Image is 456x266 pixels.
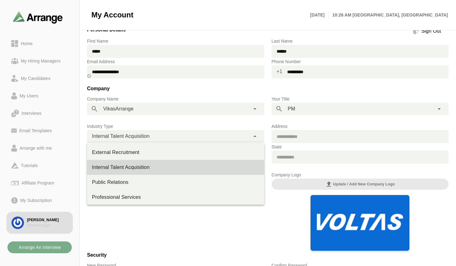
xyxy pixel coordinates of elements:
span: VikasArrange [103,105,134,113]
p: [DATE] [310,11,329,19]
p: Last Name [272,37,449,45]
span: PM [288,105,295,113]
button: Arrange An Interview [7,241,72,253]
p: Your Title [272,95,449,103]
div: VikasArrange [27,223,68,228]
a: Arrange with me [6,139,73,157]
div: PM [272,103,449,115]
span: Internal Talent Acquisition [92,132,150,140]
div: My Hiring Managers [18,57,63,65]
div: Affiliate Program [19,179,57,187]
a: Affiliate Program [6,174,73,192]
span: My Account [91,10,133,20]
div: My Users [17,92,41,100]
p: Industry Type [87,123,264,130]
a: My Users [6,87,73,105]
p: Company Name [87,95,264,103]
h3: Personal Details [87,26,126,36]
div: Arrange with me [17,144,54,152]
div: Sign Out [419,27,444,35]
h3: Security [87,251,449,262]
b: Arrange An Interview [18,241,61,253]
a: Home [6,35,73,52]
span: Update / Add new Company Logo [325,180,395,188]
p: State [272,143,449,151]
button: Update / Add new Company Logo [272,179,449,190]
div: My Subscription [18,197,54,204]
p: 10:26 AM [GEOGRAPHIC_DATA], [GEOGRAPHIC_DATA] [329,11,448,19]
p: Phone Number [272,58,449,65]
a: Email Templates [6,122,73,139]
a: Tutorials [6,157,73,174]
div: Email Templates [17,127,54,134]
div: My Candidates [18,75,53,82]
h3: Company [87,85,449,95]
div: Interviews [19,110,44,117]
span: +1 [272,65,283,78]
p: Address [272,123,449,130]
a: [PERSON_NAME]VikasArrange [6,212,73,234]
p: Email Address [87,58,264,65]
p: Anyone who signed up with an email from your Domain will be added to your company. [87,73,264,78]
p: Company Logo [272,171,449,179]
div: Home [18,40,35,47]
a: Interviews [6,105,73,122]
a: My Hiring Managers [6,52,73,70]
a: My Subscription [6,192,73,209]
a: My Candidates [6,70,73,87]
p: City [87,143,264,151]
p: Zip [87,171,264,179]
img: arrangeai-name-small-logo.4d2b8aee.svg [13,11,63,23]
div: Tutorials [18,162,40,169]
div: [PERSON_NAME] [27,217,68,223]
p: First Name [87,37,264,45]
